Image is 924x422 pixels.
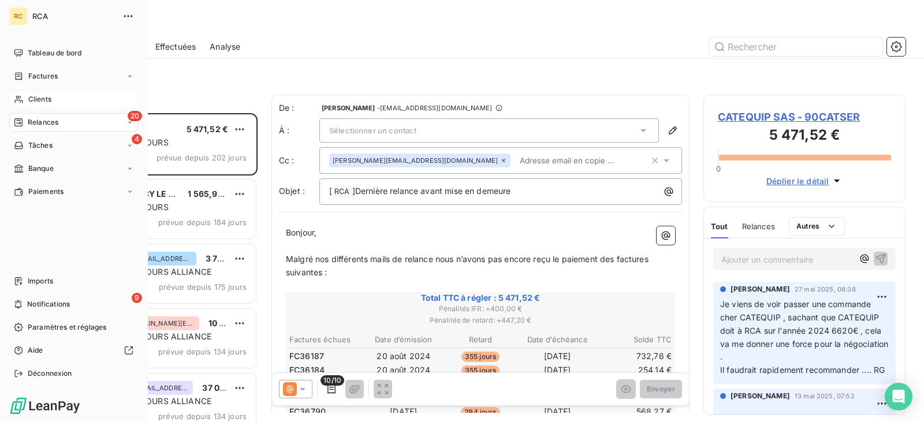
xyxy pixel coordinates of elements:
span: [PERSON_NAME] [731,391,790,401]
span: Déplier le détail [766,175,829,187]
div: grid [55,113,258,422]
span: Bonjour, [286,227,316,237]
span: [PERSON_NAME] [322,104,375,111]
span: Sélectionner un contact [329,126,416,135]
span: Banque [28,163,54,174]
input: Rechercher [709,38,882,56]
span: Pénalités de retard : + 447,20 € [288,315,673,326]
button: Envoyer [640,380,682,398]
span: - [EMAIL_ADDRESS][DOMAIN_NAME] [377,104,492,111]
span: Aide [28,345,43,356]
h3: 5 471,52 € [718,125,891,148]
td: 20 août 2024 [366,364,441,376]
button: Autres [789,217,845,236]
span: prévue depuis 134 jours [158,412,247,421]
div: RC [9,7,28,25]
span: Total TTC à régler : 5 471,52 € [288,292,673,304]
span: 9 [132,293,142,303]
span: RCA [32,12,115,21]
th: Date d’échéance [520,334,595,346]
input: Adresse email en copie ... [515,152,649,169]
span: Il faudrait rapidement recommander .... RG [720,365,885,375]
td: 568,27 € [597,405,672,418]
td: [DATE] [366,405,441,418]
span: 13 mai 2025, 07:52 [795,393,855,399]
span: Tâches [28,140,53,151]
span: Je viens de voir passer une commande cher CATEQUIP , sachant que CATEQUIP doit à RCA sur l'année ... [720,299,891,362]
div: Open Intercom Messenger [885,383,912,410]
span: [PERSON_NAME][EMAIL_ADDRESS][DOMAIN_NAME] [333,157,498,164]
span: [EMAIL_ADDRESS][DOMAIN_NAME] [134,384,189,391]
th: Factures échues [289,334,364,346]
img: Logo LeanPay [9,397,81,415]
span: CATEQUIP SAS - 90CATSER [718,109,891,125]
button: Déplier le détail [763,174,847,188]
span: FC36187 [289,350,324,362]
span: [ [329,186,332,196]
span: 20 [128,111,142,121]
span: Objet : [279,186,305,196]
span: 294 jours [461,407,500,417]
span: FC36790 [289,406,326,417]
span: [DOMAIN_NAME][EMAIL_ADDRESS][DOMAIN_NAME] [126,320,195,327]
span: Effectuées [155,41,196,53]
span: RCA [333,185,351,199]
td: [DATE] [520,405,595,418]
span: De : [279,102,319,114]
label: À : [279,125,319,136]
td: [DATE] [520,350,595,363]
th: Retard [442,334,518,346]
span: FC36184 [289,364,325,376]
span: Relances [28,117,58,128]
span: Imports [28,276,53,286]
span: 3 731,22 € [206,253,248,263]
span: Clients [28,94,51,104]
span: 10/10 [321,375,344,386]
span: prévue depuis 175 jours [159,282,247,292]
td: 20 août 2024 [366,350,441,363]
span: Analyse [210,41,240,53]
span: 4 [132,134,142,144]
label: Cc : [279,155,319,166]
td: 254,14 € [597,364,672,376]
span: 0 [716,164,721,173]
span: 355 jours [461,352,500,362]
td: 732,76 € [597,350,672,363]
span: [PERSON_NAME] [731,284,790,294]
span: prévue depuis 202 jours [157,153,247,162]
span: Pénalités IFR : + 400,00 € [288,304,673,314]
span: [EMAIL_ADDRESS][DOMAIN_NAME] [135,255,193,262]
span: 10 812,87 € [208,318,254,328]
span: Relances [742,222,775,231]
span: 37 060,02 € [202,383,251,393]
span: 355 jours [461,365,500,376]
span: ]Dernière relance avant mise en demeure [352,186,511,196]
th: Solde TTC [597,334,672,346]
span: Factures [28,71,58,81]
span: prévue depuis 184 jours [158,218,247,227]
a: Aide [9,341,138,360]
span: Déconnexion [28,368,72,379]
span: Tout [711,222,728,231]
td: [DATE] [520,364,595,376]
span: Tableau de bord [28,48,81,58]
span: 27 mai 2025, 08:38 [795,286,856,293]
span: prévue depuis 134 jours [158,347,247,356]
span: Malgré nos différents mails de relance nous n’avons pas encore reçu le paiement des factures suiv... [286,254,651,277]
span: Paramètres et réglages [28,322,106,333]
span: Notifications [27,299,70,309]
th: Date d’émission [366,334,441,346]
span: 5 471,52 € [187,124,229,134]
span: 1 565,99 € [188,189,230,199]
span: Paiements [28,186,64,197]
